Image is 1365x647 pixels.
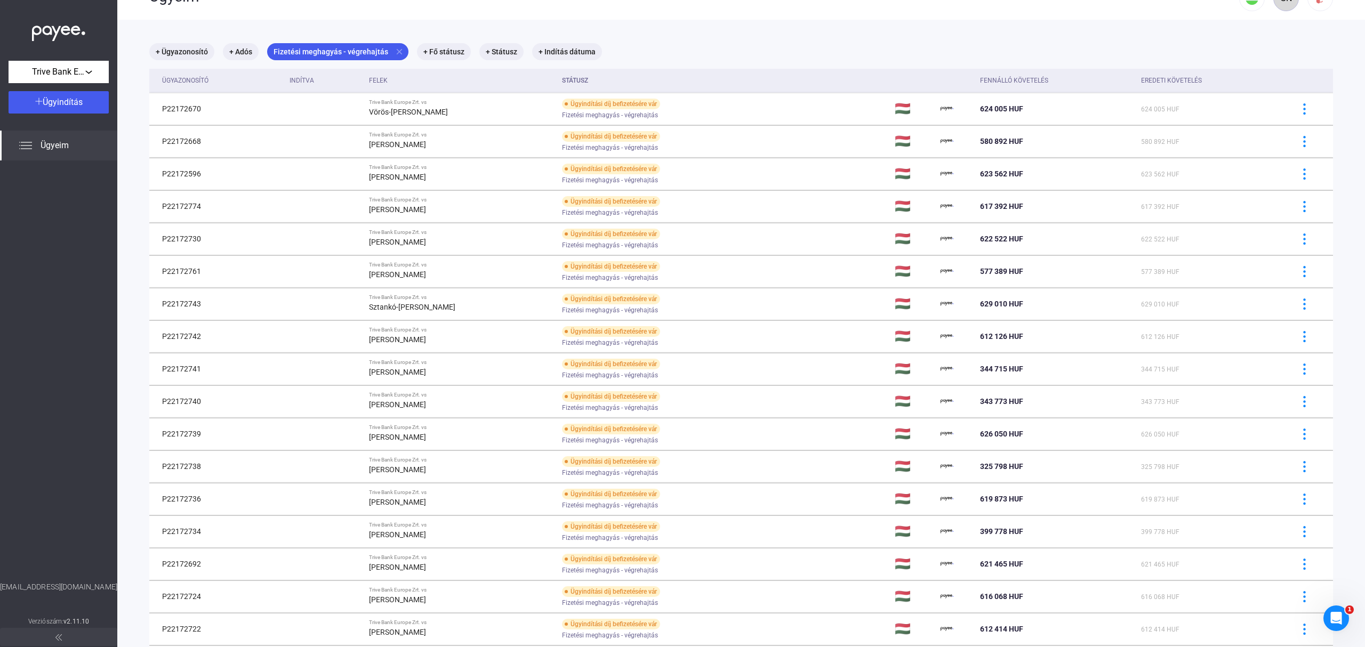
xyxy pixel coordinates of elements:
[395,47,404,56] mat-icon: close
[1293,358,1315,380] button: more-blue
[369,554,553,561] div: Trive Bank Europe Zrt. vs
[369,392,553,398] div: Trive Bank Europe Zrt. vs
[369,173,426,181] strong: [PERSON_NAME]
[890,515,936,547] td: 🇭🇺
[479,43,524,60] mat-chip: + Státusz
[149,483,285,515] td: P22172736
[1293,260,1315,282] button: more-blue
[890,223,936,255] td: 🇭🇺
[562,359,660,369] div: Ügyindítási díj befizetésére vár
[1299,103,1310,115] img: more-blue
[562,521,660,532] div: Ügyindítási díj befizetésére vár
[890,158,936,190] td: 🇭🇺
[1299,624,1310,635] img: more-blue
[1141,593,1179,601] span: 616 068 HUF
[558,69,890,93] th: Státusz
[369,74,553,87] div: Felek
[1141,106,1179,113] span: 624 005 HUF
[369,457,553,463] div: Trive Bank Europe Zrt. vs
[1293,488,1315,510] button: more-blue
[941,427,953,440] img: payee-logo
[1299,396,1310,407] img: more-blue
[369,327,553,333] div: Trive Bank Europe Zrt. vs
[980,592,1023,601] span: 616 068 HUF
[1299,494,1310,505] img: more-blue
[1141,561,1179,568] span: 621 465 HUF
[369,587,553,593] div: Trive Bank Europe Zrt. vs
[149,255,285,287] td: P22172761
[369,368,426,376] strong: [PERSON_NAME]
[941,135,953,148] img: payee-logo
[1293,130,1315,152] button: more-blue
[369,270,426,279] strong: [PERSON_NAME]
[149,450,285,482] td: P22172738
[369,140,426,149] strong: [PERSON_NAME]
[562,336,658,349] span: Fizetési meghagyás - végrehajtás
[369,108,448,116] strong: Vörös-[PERSON_NAME]
[1299,559,1310,570] img: more-blue
[369,498,426,506] strong: [PERSON_NAME]
[980,74,1133,87] div: Fennálló követelés
[532,43,602,60] mat-chip: + Indítás dátuma
[562,629,658,642] span: Fizetési meghagyás - végrehajtás
[149,190,285,222] td: P22172774
[1141,171,1179,178] span: 623 562 HUF
[1141,333,1179,341] span: 612 126 HUF
[562,424,660,434] div: Ügyindítási díj befizetésére vár
[35,98,43,105] img: plus-white.svg
[980,267,1023,276] span: 577 389 HUF
[369,433,426,441] strong: [PERSON_NAME]
[890,548,936,580] td: 🇭🇺
[980,527,1023,536] span: 399 778 HUF
[941,525,953,538] img: payee-logo
[1299,201,1310,212] img: more-blue
[980,234,1023,243] span: 622 522 HUF
[149,353,285,385] td: P22172741
[980,169,1023,178] span: 623 562 HUF
[941,622,953,635] img: payee-logo
[149,320,285,352] td: P22172742
[562,596,658,609] span: Fizetési meghagyás - végrehajtás
[162,74,281,87] div: Ügyazonosító
[369,74,388,87] div: Felek
[149,43,214,60] mat-chip: + Ügyazonosító
[369,628,426,636] strong: [PERSON_NAME]
[149,418,285,450] td: P22172739
[980,202,1023,211] span: 617 392 HUF
[149,385,285,417] td: P22172740
[290,74,360,87] div: Indítva
[941,557,953,570] img: payee-logo
[890,483,936,515] td: 🇭🇺
[941,460,953,473] img: payee-logo
[941,200,953,213] img: payee-logo
[369,595,426,604] strong: [PERSON_NAME]
[1293,520,1315,543] button: more-blue
[162,74,208,87] div: Ügyazonosító
[32,20,85,42] img: white-payee-white-dot.svg
[562,164,660,174] div: Ügyindítási díj befizetésére vár
[980,332,1023,341] span: 612 126 HUF
[149,158,285,190] td: P22172596
[63,618,89,625] strong: v2.11.10
[149,288,285,320] td: P22172743
[562,174,658,187] span: Fizetési meghagyás - végrehajtás
[980,397,1023,406] span: 343 773 HUF
[562,531,658,544] span: Fizetési meghagyás - végrehajtás
[562,261,660,272] div: Ügyindítási díj befizetésére vár
[149,515,285,547] td: P22172734
[941,395,953,408] img: payee-logo
[19,139,32,152] img: list.svg
[149,580,285,612] td: P22172724
[941,330,953,343] img: payee-logo
[1293,98,1315,120] button: more-blue
[1293,423,1315,445] button: more-blue
[1293,553,1315,575] button: more-blue
[1293,585,1315,608] button: more-blue
[562,391,660,402] div: Ügyindítási díj befizetésére vár
[562,206,658,219] span: Fizetési meghagyás - végrehajtás
[1141,203,1179,211] span: 617 392 HUF
[1299,461,1310,472] img: more-blue
[562,196,660,207] div: Ügyindítási díj befizetésére vár
[1293,293,1315,315] button: more-blue
[562,564,658,577] span: Fizetési meghagyás - végrehajtás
